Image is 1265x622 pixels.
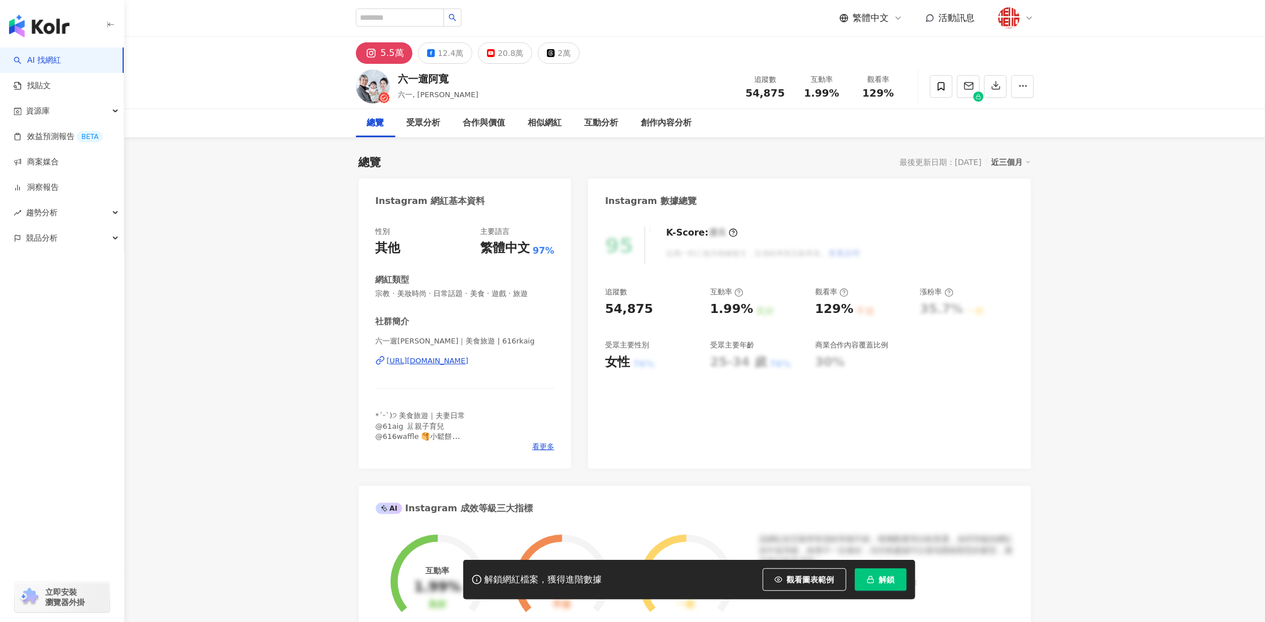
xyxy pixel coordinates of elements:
a: 商案媒合 [14,156,59,168]
div: 互動分析 [585,116,619,130]
span: 趨勢分析 [26,200,58,225]
span: 觀看圖表範例 [787,575,834,584]
button: 2萬 [538,42,580,64]
div: 創作內容分析 [641,116,692,130]
div: 12.4萬 [438,45,463,61]
img: %E5%A5%BD%E4%BA%8Blogo20180824.png [998,7,1020,29]
div: 觀看率 [857,74,900,85]
div: 追蹤數 [605,287,627,297]
span: rise [14,209,21,217]
div: 總覽 [367,116,384,130]
div: 1.99% [710,301,753,318]
div: 互動率 [710,287,744,297]
a: searchAI 找網紅 [14,55,61,66]
div: 不佳 [553,599,571,610]
div: 良好 [428,599,446,610]
div: 六一遛阿寬 [398,72,479,86]
img: chrome extension [18,588,40,606]
span: 解鎖 [879,575,895,584]
span: 97% [533,245,554,257]
span: 看更多 [532,442,554,452]
a: 洞察報告 [14,182,59,193]
button: 20.8萬 [478,42,532,64]
div: [URL][DOMAIN_NAME] [387,356,469,366]
span: 1.99% [804,88,839,99]
div: 20.8萬 [498,45,523,61]
div: 最後更新日期：[DATE] [899,158,981,167]
span: 54,875 [746,87,785,99]
a: 找貼文 [14,80,51,92]
div: 主要語言 [480,227,510,237]
div: 一般 [677,599,695,610]
div: 受眾主要年齡 [710,340,754,350]
a: [URL][DOMAIN_NAME] [376,356,555,366]
button: 5.5萬 [356,42,412,64]
div: 網紅類型 [376,274,410,286]
div: 合作與價值 [463,116,506,130]
div: 其他 [376,240,401,257]
span: *ˊᵕˋ)੭ 美食旅遊｜夫妻日常 @61aig 🐰親子育兒 @616waffle 🥞小鬆餅 🪶[EMAIL_ADDRESS][DOMAIN_NAME] [376,411,513,451]
div: Instagram 成效等級三大指標 [376,502,533,515]
button: 解鎖 [855,568,907,591]
div: 觀看率 [815,287,849,297]
div: 性別 [376,227,390,237]
a: 效益預測報告BETA [14,131,103,142]
div: 互動率 [801,74,844,85]
div: Instagram 數據總覽 [605,195,697,207]
div: AI [376,503,403,514]
div: 該網紅的互動率和漲粉率都不錯，唯獨觀看率比較普通，為同等級的網紅的中低等級，效果不一定會好，但仍然建議可以發包開箱類型的案型，應該會比較有成效！ [760,534,1014,567]
span: 競品分析 [26,225,58,251]
span: 宗教 · 美妝時尚 · 日常話題 · 美食 · 遊戲 · 旅遊 [376,289,555,299]
div: 社群簡介 [376,316,410,328]
span: 立即安裝 瀏覽器外掛 [45,587,85,607]
div: Instagram 網紅基本資料 [376,195,485,207]
div: K-Score : [666,227,738,239]
div: 總覽 [359,154,381,170]
div: 受眾分析 [407,116,441,130]
div: 129% [815,301,854,318]
div: 解鎖網紅檔案，獲得進階數據 [485,574,602,586]
span: 六一, [PERSON_NAME] [398,90,479,99]
div: 漲粉率 [920,287,954,297]
div: 追蹤數 [744,74,787,85]
a: chrome extension立即安裝 瀏覽器外掛 [15,582,110,612]
img: logo [9,15,69,37]
div: 商業合作內容覆蓋比例 [815,340,889,350]
div: 相似網紅 [528,116,562,130]
button: 12.4萬 [418,42,472,64]
img: KOL Avatar [356,69,390,103]
span: 資源庫 [26,98,50,124]
div: 近三個月 [992,155,1031,169]
button: 觀看圖表範例 [763,568,846,591]
span: 129% [863,88,894,99]
div: 54,875 [605,301,653,318]
span: 六一遛[PERSON_NAME]｜美食旅遊 | 616rkaig [376,336,555,346]
span: search [449,14,457,21]
div: 5.5萬 [381,45,404,61]
div: 繁體中文 [480,240,530,257]
span: 繁體中文 [853,12,889,24]
span: 活動訊息 [939,12,975,23]
div: 2萬 [558,45,571,61]
div: 受眾主要性別 [605,340,649,350]
div: 女性 [605,354,630,371]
